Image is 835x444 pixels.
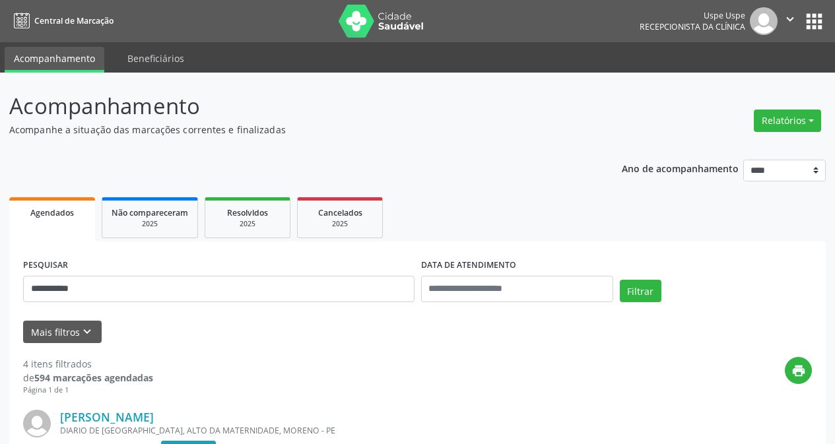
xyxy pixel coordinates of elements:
button:  [778,7,803,35]
span: Recepcionista da clínica [640,21,745,32]
img: img [23,410,51,437]
button: apps [803,10,826,33]
div: de [23,371,153,385]
i: keyboard_arrow_down [80,325,94,339]
img: img [750,7,778,35]
div: 2025 [112,219,188,229]
strong: 594 marcações agendadas [34,371,153,384]
div: Uspe Uspe [640,10,745,21]
p: Acompanhamento [9,90,581,123]
label: PESQUISAR [23,255,68,276]
div: 4 itens filtrados [23,357,153,371]
a: [PERSON_NAME] [60,410,154,424]
p: Ano de acompanhamento [622,160,739,176]
i: print [791,364,806,378]
div: 2025 [307,219,373,229]
i:  [783,12,797,26]
div: 2025 [215,219,281,229]
label: DATA DE ATENDIMENTO [421,255,516,276]
button: Mais filtroskeyboard_arrow_down [23,321,102,344]
p: Acompanhe a situação das marcações correntes e finalizadas [9,123,581,137]
div: DIARIO DE [GEOGRAPHIC_DATA], ALTO DA MATERNIDADE, MORENO - PE [60,425,614,436]
button: print [785,357,812,384]
button: Filtrar [620,280,661,302]
span: Agendados [30,207,74,218]
a: Central de Marcação [9,10,114,32]
span: Não compareceram [112,207,188,218]
span: Resolvidos [227,207,268,218]
a: Acompanhamento [5,47,104,73]
span: Central de Marcação [34,15,114,26]
a: Beneficiários [118,47,193,70]
button: Relatórios [754,110,821,132]
div: Página 1 de 1 [23,385,153,396]
span: Cancelados [318,207,362,218]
